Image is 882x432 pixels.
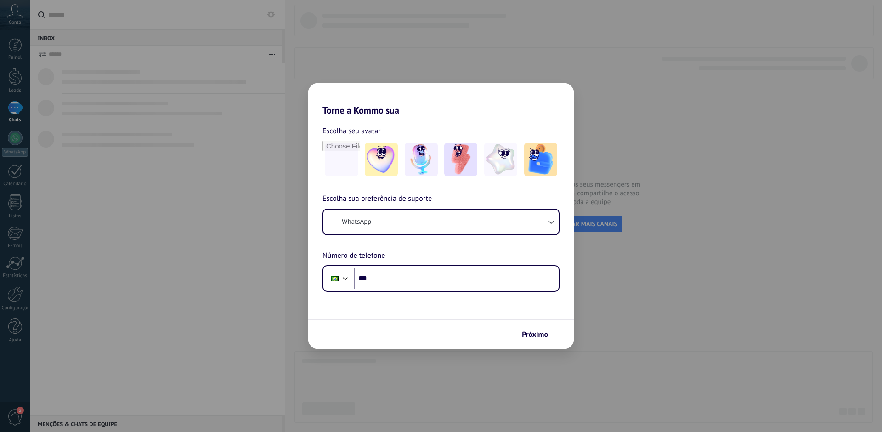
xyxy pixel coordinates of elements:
[365,143,398,176] img: -1.jpeg
[484,143,517,176] img: -4.jpeg
[522,331,548,338] span: Próximo
[326,269,344,288] div: Brazil: + 55
[322,193,432,205] span: Escolha sua preferência de suporte
[342,217,371,227] span: WhatsApp
[308,83,574,116] h2: Torne a Kommo sua
[323,210,559,234] button: WhatsApp
[524,143,557,176] img: -5.jpeg
[518,327,560,342] button: Próximo
[405,143,438,176] img: -2.jpeg
[322,250,385,262] span: Número de telefone
[322,125,381,137] span: Escolha seu avatar
[444,143,477,176] img: -3.jpeg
